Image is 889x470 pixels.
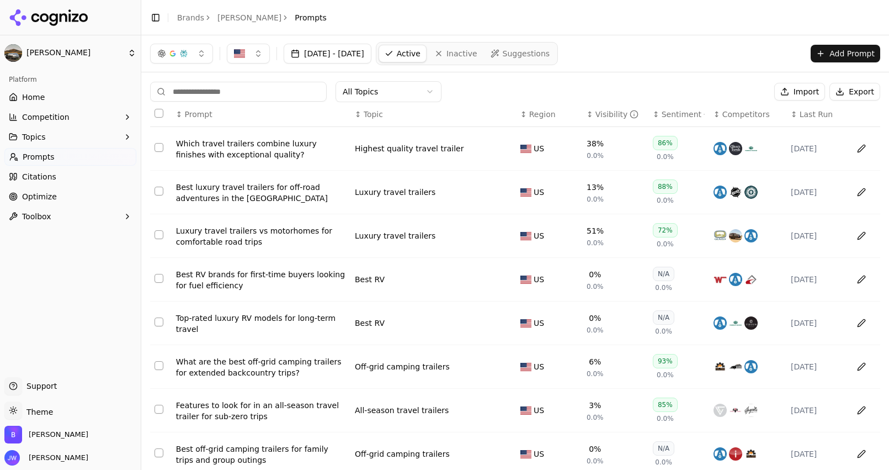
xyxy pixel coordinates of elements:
[155,448,163,457] button: Select row 8
[587,457,604,466] span: 0.0%
[729,186,742,199] img: earthroamer
[729,447,742,461] img: intech
[355,109,512,120] div: ↕Topic
[729,229,742,242] img: black series
[4,108,136,126] button: Competition
[744,316,758,330] img: tiffin
[22,211,51,222] span: Toolbox
[355,318,385,329] a: Best RV
[587,239,604,247] span: 0.0%
[485,45,556,62] a: Suggestions
[446,48,477,59] span: Inactive
[217,12,281,23] a: [PERSON_NAME]
[155,405,163,414] button: Select row 7
[587,225,604,236] div: 51%
[355,405,449,416] a: All-season travel trailers
[355,274,385,285] div: Best RV
[587,282,604,291] span: 0.0%
[176,182,346,204] a: Best luxury travel trailers for off-road adventures in the [GEOGRAPHIC_DATA]
[655,327,672,336] span: 0.0%
[22,408,53,416] span: Theme
[653,223,678,237] div: 72%
[4,44,22,62] img: Bowlus
[744,360,758,373] img: airstream
[155,143,163,152] button: Select row 1
[520,145,531,153] img: US flag
[176,356,346,378] a: What are the best off-grid camping trailers for extended backcountry trips?
[534,448,544,460] span: US
[744,229,758,242] img: airstream
[587,326,604,335] span: 0.0%
[587,109,644,120] div: ↕Visibility
[653,267,674,281] div: N/A
[653,310,674,325] div: N/A
[714,404,727,417] img: living vehicle
[657,371,674,379] span: 0.0%
[534,318,544,329] span: US
[22,92,45,103] span: Home
[657,152,674,161] span: 0.0%
[520,450,531,458] img: US flag
[587,413,604,422] span: 0.0%
[653,441,674,456] div: N/A
[534,143,544,154] span: US
[176,138,346,160] a: Which travel trailers combine luxury finishes with exceptional quality?
[176,443,346,466] a: Best off-grid camping trailers for family trips and group outings
[853,183,870,201] button: Edit in sheet
[355,361,450,372] div: Off-grid camping trailers
[529,109,556,120] span: Region
[429,45,483,62] a: Inactive
[520,109,578,120] div: ↕Region
[811,45,880,62] button: Add Prompt
[714,186,727,199] img: airstream
[155,187,163,196] button: Select row 2
[364,109,383,120] span: Topic
[355,230,435,241] a: Luxury travel trailers
[355,143,464,154] a: Highest quality travel trailer
[791,230,843,241] div: [DATE]
[177,12,327,23] nav: breadcrumb
[653,398,678,412] div: 85%
[355,187,435,198] a: Luxury travel trailers
[653,354,678,368] div: 93%
[350,102,516,127] th: Topic
[176,109,346,120] div: ↕Prompt
[155,318,163,326] button: Select row 5
[655,283,672,292] span: 0.0%
[22,381,57,392] span: Support
[4,426,22,443] img: Bowlus
[791,318,843,329] div: [DATE]
[4,148,136,166] a: Prompts
[791,405,843,416] div: [DATE]
[653,179,678,194] div: 88%
[853,358,870,376] button: Edit in sheet
[589,400,601,411] div: 3%
[4,450,88,466] button: Open user button
[26,48,123,58] span: [PERSON_NAME]
[4,188,136,205] a: Optimize
[176,400,346,422] div: Features to look for in an all-season travel trailer for sub-zero trips
[176,269,346,291] div: Best RV brands for first-time buyers looking for fuel efficiency
[520,232,531,240] img: US flag
[534,361,544,372] span: US
[176,225,346,247] a: Luxury travel trailers vs motorhomes for comfortable road trips
[22,112,70,123] span: Competition
[4,208,136,225] button: Toolbox
[520,319,531,328] img: US flag
[176,313,346,335] a: Top-rated luxury RV models for long-term travel
[714,360,727,373] img: off grid trailers
[791,448,843,460] div: [DATE]
[4,450,20,466] img: Jonathan Wahl
[379,45,427,62] a: Active
[589,313,601,324] div: 0%
[714,316,727,330] img: airstream
[587,369,604,378] span: 0.0%
[155,109,163,118] button: Select all rows
[595,109,639,120] div: Visibility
